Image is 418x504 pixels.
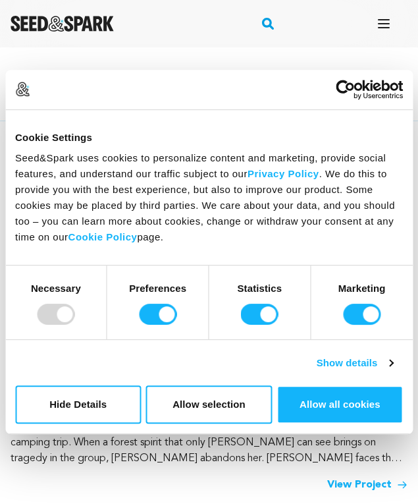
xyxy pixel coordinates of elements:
[238,283,282,294] strong: Statistics
[317,355,393,371] a: Show details
[277,385,403,424] button: Allow all cookies
[146,385,272,424] button: Allow selection
[327,477,407,493] a: View Project
[338,283,386,294] strong: Marketing
[68,231,138,242] a: Cookie Policy
[11,419,407,466] p: [PERSON_NAME] attempts to reconnect with her best friend [PERSON_NAME] on a camping trip. When a ...
[288,80,403,99] a: Usercentrics Cookiebot - opens in a new window
[15,150,403,245] div: Seed&Spark uses cookies to personalize content and marketing, provide social features, and unders...
[11,16,114,32] img: Seed&Spark Logo Dark Mode
[15,385,141,424] button: Hide Details
[248,168,319,179] a: Privacy Policy
[31,283,81,294] strong: Necessary
[15,130,403,146] div: Cookie Settings
[15,82,30,96] img: logo
[129,283,186,294] strong: Preferences
[11,16,114,32] a: Seed&Spark Homepage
